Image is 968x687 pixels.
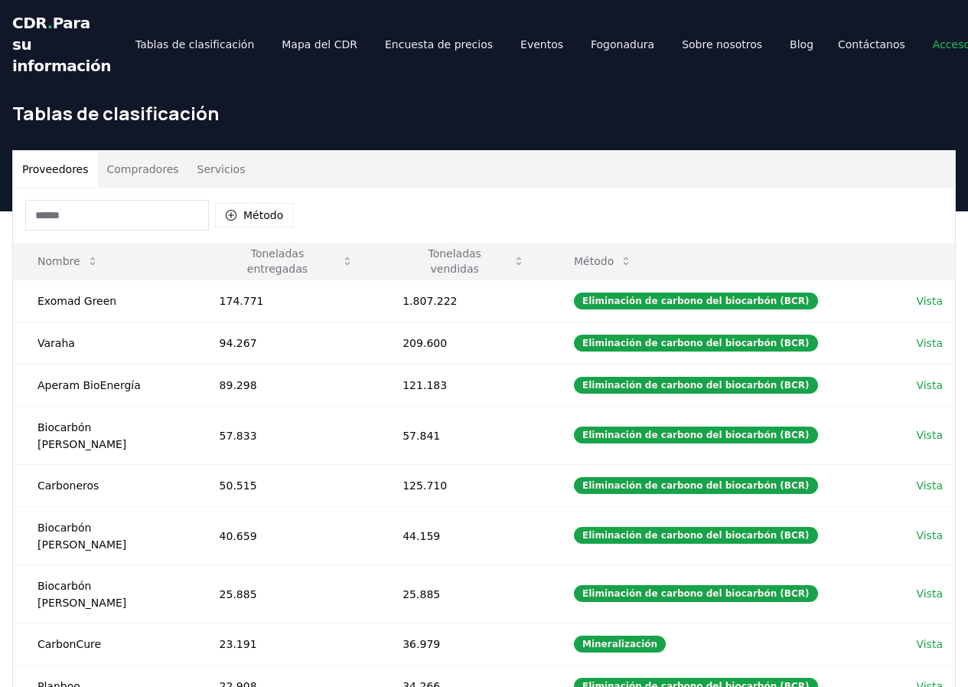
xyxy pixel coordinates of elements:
font: Eliminación de carbono del biocarbón (BCR) [582,430,810,440]
font: 23.191 [220,638,257,650]
a: Vista [916,335,943,351]
font: Vista [916,429,943,441]
font: Aperam BioEnergía [37,379,141,391]
font: Mineralización [582,639,657,649]
font: Eliminación de carbono del biocarbón (BCR) [582,530,810,541]
font: Vista [916,479,943,492]
font: Biocarbón [PERSON_NAME] [37,522,126,551]
a: Vista [916,427,943,443]
font: Exomad Green [37,295,116,307]
font: 174.771 [220,295,264,307]
font: Compradores [107,163,179,175]
font: 94.267 [220,337,257,349]
font: Sobre nosotros [682,38,762,51]
button: Toneladas entregadas [207,246,367,276]
font: 1.807.222 [403,295,457,307]
font: Vista [916,587,943,600]
a: Eventos [508,31,575,58]
font: 36.979 [403,638,440,650]
font: Mapa del CDR [282,38,357,51]
font: Eventos [520,38,563,51]
font: Vista [916,529,943,541]
font: 44.159 [403,530,440,542]
font: Eliminación de carbono del biocarbón (BCR) [582,338,810,348]
font: 25.885 [220,588,257,600]
font: Toneladas vendidas [428,247,481,275]
a: Mapa del CDR [269,31,370,58]
font: Nombre [37,255,80,267]
a: CDR.Para su información [12,12,111,77]
font: Para su información [12,14,111,75]
button: Toneladas vendidas [390,246,537,276]
font: Eliminación de carbono del biocarbón (BCR) [582,480,810,491]
font: 89.298 [220,379,257,391]
font: Contáctanos [838,38,905,51]
font: 125.710 [403,479,447,492]
font: Método [574,255,614,267]
font: Vista [916,379,943,391]
font: Vista [916,295,943,307]
button: Método [562,246,644,276]
font: Varaha [37,337,75,349]
a: Vista [916,293,943,309]
font: . [47,14,53,32]
font: 209.600 [403,337,447,349]
font: 40.659 [220,530,257,542]
font: 50.515 [220,479,257,492]
font: Encuesta de precios [385,38,493,51]
font: Vista [916,638,943,650]
a: Sobre nosotros [670,31,774,58]
button: Nombre [25,246,111,276]
font: Proveedores [22,163,89,175]
font: Servicios [197,163,246,175]
font: Tablas de clasificación [12,100,219,126]
font: Método [243,209,283,221]
font: Fogonadura [591,38,654,51]
a: Fogonadura [579,31,667,58]
font: CDR [12,14,47,32]
a: Vista [916,378,943,393]
a: Contáctanos [826,31,917,58]
a: Tablas de clasificación [123,31,266,58]
font: Eliminación de carbono del biocarbón (BCR) [582,588,810,599]
font: Biocarbón [PERSON_NAME] [37,421,126,450]
a: Vista [916,528,943,543]
a: Vista [916,586,943,601]
font: Carboneros [37,479,99,492]
font: Toneladas entregadas [247,247,308,275]
font: CarbonCure [37,638,101,650]
a: Blog [777,31,826,58]
nav: Principal [123,31,826,58]
font: Biocarbón [PERSON_NAME] [37,580,126,609]
font: 121.183 [403,379,447,391]
font: Vista [916,337,943,349]
a: Vista [916,478,943,493]
font: 57.841 [403,430,440,442]
font: 57.833 [220,430,257,442]
button: Método [215,203,293,227]
font: Tablas de clasificación [135,38,254,51]
font: Eliminación de carbono del biocarbón (BCR) [582,296,810,306]
font: 25.885 [403,588,440,600]
font: Blog [790,38,813,51]
a: Vista [916,636,943,652]
font: Eliminación de carbono del biocarbón (BCR) [582,380,810,391]
a: Encuesta de precios [373,31,505,58]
